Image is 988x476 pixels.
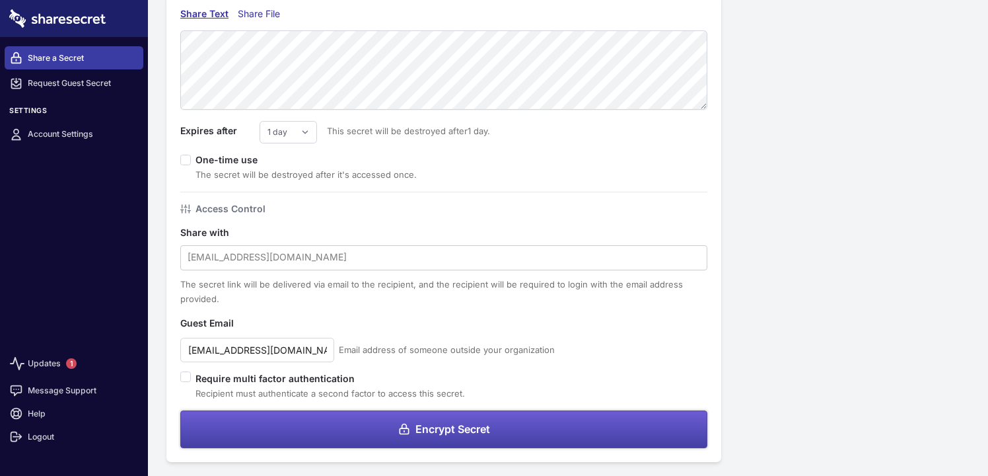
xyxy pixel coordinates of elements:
[5,46,143,69] a: Share a Secret
[180,124,260,138] label: Expires after
[180,316,260,331] label: Guest Email
[922,410,972,460] iframe: Drift Widget Chat Controller
[5,123,143,146] a: Account Settings
[5,379,143,402] a: Message Support
[180,338,334,362] input: guest@example.com
[339,342,555,357] span: Email address of someone outside your organization
[317,124,490,138] span: This secret will be destroyed after 1 day .
[180,225,260,240] label: Share with
[195,388,465,399] span: Recipient must authenticate a second factor to access this secret.
[66,358,77,369] span: 1
[195,154,267,165] label: One-time use
[180,411,707,448] button: Encrypt Secret
[5,425,143,448] a: Logout
[5,348,143,379] a: Updates1
[195,167,417,182] div: The secret will be destroyed after it's accessed once.
[415,424,490,434] span: Encrypt Secret
[195,372,465,386] label: Require multi factor authentication
[5,106,143,120] h3: Settings
[238,7,286,21] div: Share File
[180,7,229,21] div: Share Text
[180,279,683,304] span: The secret link will be delivered via email to the recipient, and the recipient will be required ...
[5,72,143,95] a: Request Guest Secret
[5,402,143,425] a: Help
[195,202,265,216] h4: Access Control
